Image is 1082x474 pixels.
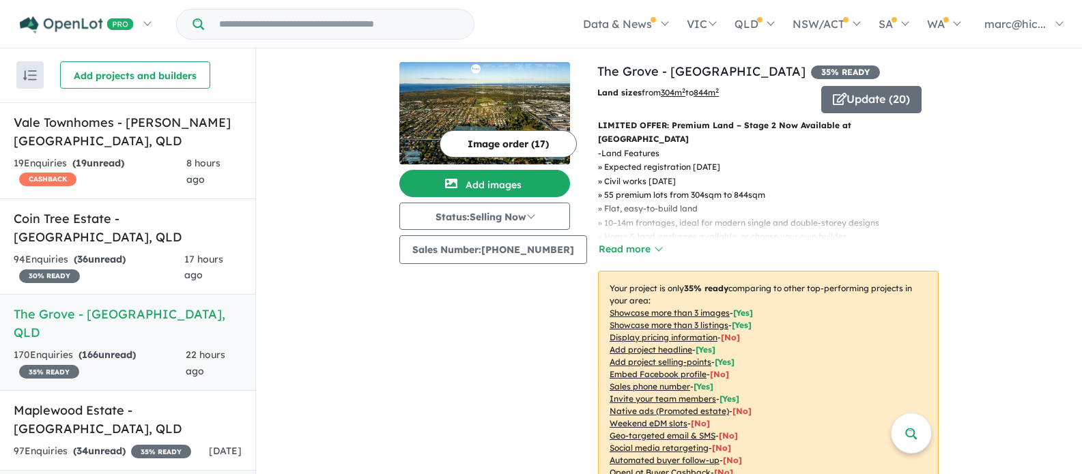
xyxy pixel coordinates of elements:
[14,209,242,246] h5: Coin Tree Estate - [GEOGRAPHIC_DATA] , QLD
[14,347,186,380] div: 170 Enquir ies
[399,62,570,164] img: The Grove - Boondall
[14,113,242,150] h5: Vale Townhomes - [PERSON_NAME][GEOGRAPHIC_DATA] , QLD
[14,155,186,188] div: 19 Enquir ies
[440,130,577,158] button: Image order (17)
[821,86,922,113] button: Update (20)
[77,253,88,265] span: 36
[610,394,716,404] u: Invite your team members
[14,252,184,284] div: 94 Enquir ies
[72,157,124,169] strong: ( unread)
[19,365,79,379] span: 35 % READY
[720,394,739,404] span: [ Yes ]
[598,119,939,147] p: LIMITED OFFER: Premium Land – Stage 2 Now Available at [GEOGRAPHIC_DATA]
[610,344,692,355] u: Add project headline
[186,157,220,186] span: 8 hours ago
[14,443,191,460] div: 97 Enquir ies
[597,87,642,98] b: Land sizes
[131,445,191,458] span: 35 % READY
[207,10,471,39] input: Try estate name, suburb, builder or developer
[610,332,717,342] u: Display pricing information
[19,173,76,186] span: CASHBACK
[20,16,134,33] img: Openlot PRO Logo White
[14,305,242,342] h5: The Grove - [GEOGRAPHIC_DATA] , QLD
[732,320,752,330] span: [ Yes ]
[682,87,685,94] sup: 2
[694,381,713,391] span: [ Yes ]
[60,61,210,89] button: Add projects and builders
[691,418,710,428] span: [No]
[598,241,662,257] button: Read more
[610,406,729,416] u: Native ads (Promoted estate)
[186,349,225,377] span: 22 hours ago
[23,70,37,80] img: sort.svg
[19,269,80,283] span: 30 % READY
[723,455,742,465] span: [No]
[732,406,752,416] span: [No]
[685,87,719,98] span: to
[399,170,570,197] button: Add images
[76,445,88,457] span: 34
[684,283,728,293] b: 35 % ready
[184,253,223,282] span: 17 hours ago
[715,87,719,94] sup: 2
[74,253,126,265] strong: ( unread)
[610,418,687,428] u: Weekend eDM slots
[79,349,136,361] strong: ( unread)
[209,445,242,457] span: [DATE]
[733,308,753,318] span: [ Yes ]
[597,63,806,79] a: The Grove - [GEOGRAPHIC_DATA]
[610,357,711,367] u: Add project selling-points
[610,455,720,465] u: Automated buyer follow-up
[719,430,738,441] span: [No]
[984,17,1046,31] span: marc@hic...
[661,87,685,98] u: 304 m
[399,203,570,230] button: Status:Selling Now
[597,86,811,100] p: from
[610,443,709,453] u: Social media retargeting
[610,381,690,391] u: Sales phone number
[610,430,715,441] u: Geo-targeted email & SMS
[610,369,707,379] u: Embed Facebook profile
[811,65,880,79] span: 35 % READY
[710,369,729,379] span: [ No ]
[610,320,728,330] u: Showcase more than 3 listings
[82,349,98,361] span: 166
[76,157,87,169] span: 19
[73,445,126,457] strong: ( unread)
[696,344,715,355] span: [ Yes ]
[712,443,731,453] span: [No]
[399,235,587,264] button: Sales Number:[PHONE_NUMBER]
[715,357,735,367] span: [ Yes ]
[694,87,719,98] u: 844 m
[14,401,242,438] h5: Maplewood Estate - [GEOGRAPHIC_DATA] , QLD
[721,332,740,342] span: [ No ]
[598,147,890,244] p: - Land Features » Expected registration [DATE] » Civil works [DATE] » 55 premium lots from 304sqm...
[610,308,730,318] u: Showcase more than 3 images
